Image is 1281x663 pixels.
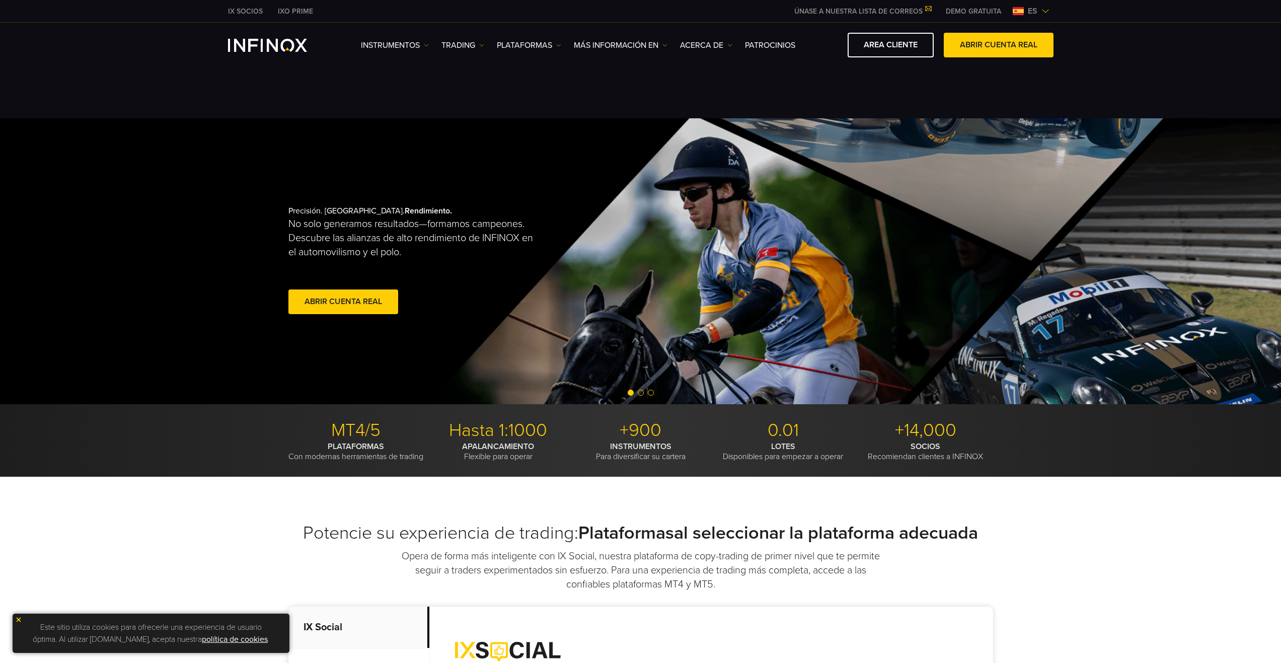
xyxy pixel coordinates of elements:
img: yellow close icon [15,616,22,623]
p: No solo generamos resultados—formamos campeones. Descubre las alianzas de alto rendimiento de INF... [288,217,542,259]
p: Hasta 1:1000 [431,419,566,441]
span: Go to slide 3 [648,390,654,396]
a: Instrumentos [361,39,429,51]
strong: Plataformasal seleccionar la plataforma adecuada [578,522,978,544]
strong: Rendimiento. [405,206,452,216]
a: Patrocinios [745,39,795,51]
a: ABRIR CUENTA REAL [944,33,1053,57]
span: es [1024,5,1041,17]
p: 0.01 [716,419,851,441]
a: Más información en [574,39,667,51]
a: INFINOX [220,6,270,17]
p: +900 [573,419,708,441]
p: Para diversificar su cartera [573,441,708,462]
p: Este sitio utiliza cookies para ofrecerle una experiencia de usuario óptima. Al utilizar [DOMAIN_... [18,619,284,648]
a: AREA CLIENTE [848,33,934,57]
strong: LOTES [771,441,795,452]
a: PLATAFORMAS [497,39,561,51]
a: INFINOX [270,6,321,17]
a: INFINOX MENU [938,6,1009,17]
div: Precisión. [GEOGRAPHIC_DATA]. [288,190,606,333]
p: Flexible para operar [431,441,566,462]
p: IX Social [288,607,429,648]
h2: Potencie su experiencia de trading: [288,522,993,544]
strong: PLATAFORMAS [328,441,384,452]
a: INFINOX Logo [228,39,331,52]
p: Disponibles para empezar a operar [716,441,851,462]
a: política de cookies [202,634,268,644]
a: TRADING [441,39,484,51]
span: Go to slide 1 [628,390,634,396]
strong: INSTRUMENTOS [610,441,671,452]
span: Go to slide 2 [638,390,644,396]
a: Abrir cuenta real [288,289,398,314]
a: ACERCA DE [680,39,732,51]
p: Opera de forma más inteligente con IX Social, nuestra plataforma de copy-trading de primer nivel ... [397,549,885,592]
strong: SOCIOS [911,441,940,452]
a: ÚNASE A NUESTRA LISTA DE CORREOS [787,7,938,16]
p: +14,000 [858,419,993,441]
p: Con modernas herramientas de trading [288,441,423,462]
p: Recomiendan clientes a INFINOX [858,441,993,462]
strong: APALANCAMIENTO [462,441,534,452]
p: MT4/5 [288,419,423,441]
